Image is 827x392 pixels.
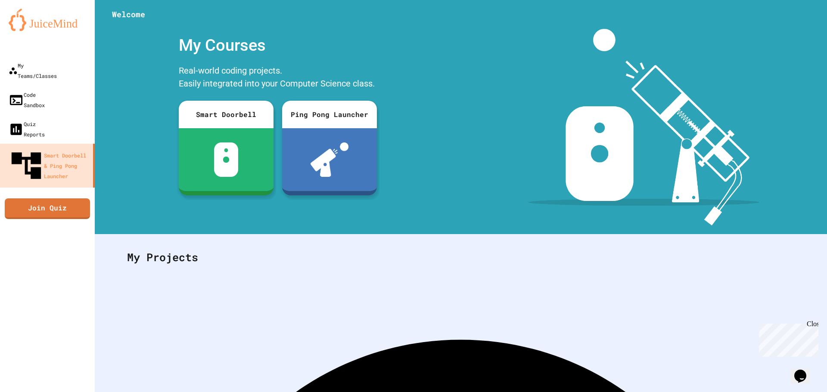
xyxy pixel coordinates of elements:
[9,148,90,183] div: Smart Doorbell & Ping Pong Launcher
[174,29,381,62] div: My Courses
[9,9,86,31] img: logo-orange.svg
[9,119,45,139] div: Quiz Reports
[755,320,818,357] iframe: chat widget
[5,198,90,219] a: Join Quiz
[529,29,759,225] img: banner-image-my-projects.png
[214,142,239,177] img: sdb-white.svg
[311,142,349,177] img: ppl-with-ball.png
[3,3,59,55] div: Chat with us now!Close
[9,90,45,110] div: Code Sandbox
[118,241,803,274] div: My Projects
[9,60,57,81] div: My Teams/Classes
[174,62,381,94] div: Real-world coding projects. Easily integrated into your Computer Science class.
[791,358,818,383] iframe: chat widget
[179,101,274,128] div: Smart Doorbell
[282,101,377,128] div: Ping Pong Launcher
